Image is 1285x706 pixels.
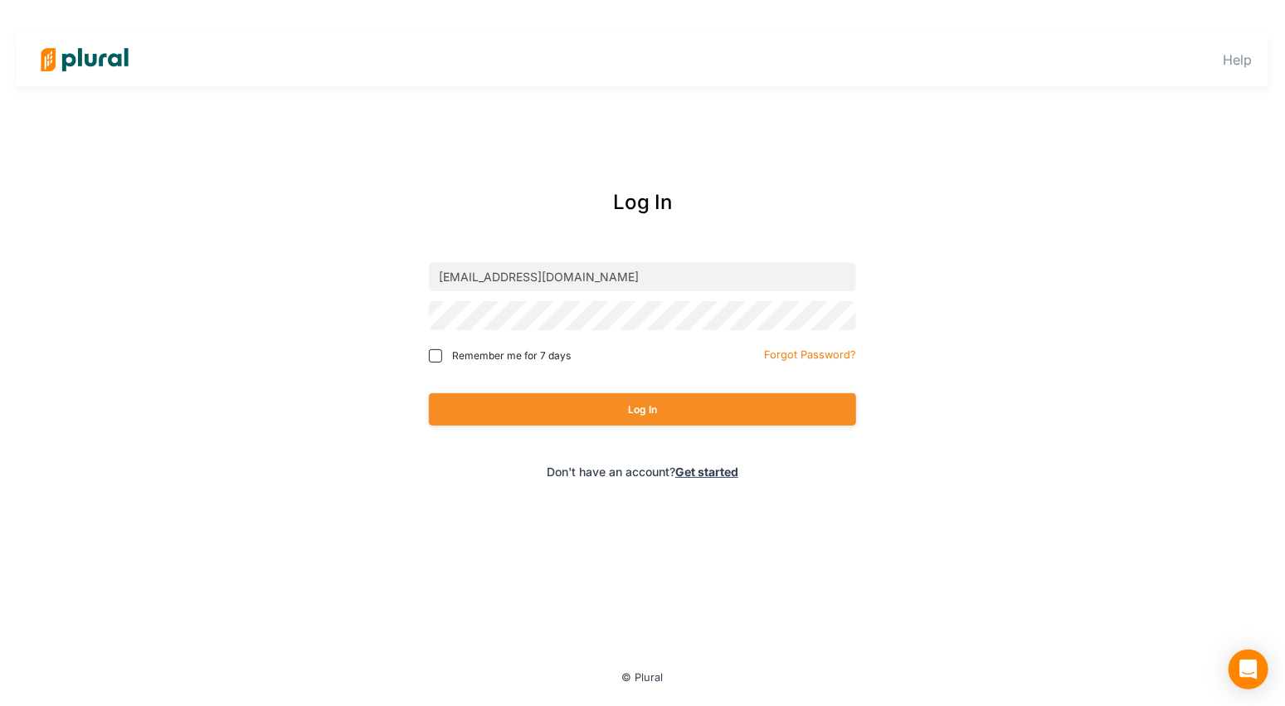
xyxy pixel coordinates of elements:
img: Logo for Plural [27,31,143,89]
button: Log In [429,393,856,426]
span: Remember me for 7 days [452,348,571,363]
div: Open Intercom Messenger [1229,650,1268,689]
div: Don't have an account? [358,463,927,480]
input: Remember me for 7 days [429,349,442,363]
small: Forgot Password? [764,348,856,361]
a: Help [1223,51,1252,68]
small: © Plural [622,671,664,684]
a: Forgot Password? [764,345,856,362]
div: Log In [358,187,927,217]
input: Email address [429,262,856,291]
a: Get started [675,465,738,479]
